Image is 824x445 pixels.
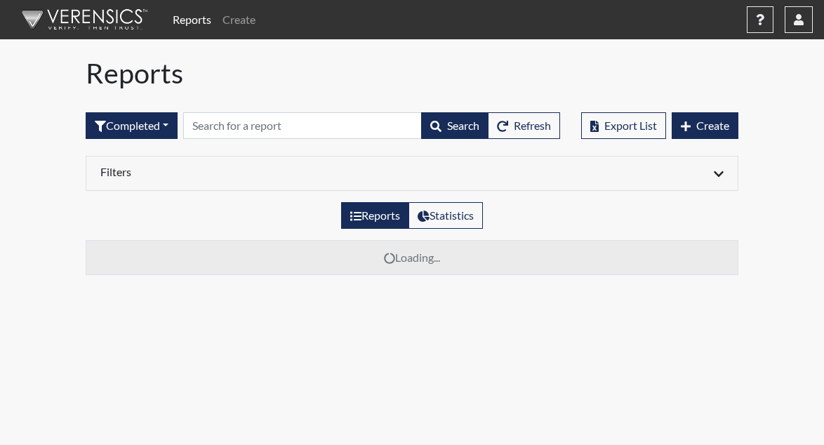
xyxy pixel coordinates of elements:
[90,165,734,182] div: Click to expand/collapse filters
[408,202,483,229] label: View statistics about completed interviews
[167,6,217,34] a: Reports
[604,119,657,132] span: Export List
[672,112,738,139] button: Create
[183,112,422,139] input: Search by Registration ID, Interview Number, or Investigation Name.
[341,202,409,229] label: View the list of reports
[86,56,738,90] h1: Reports
[696,119,729,132] span: Create
[100,165,401,178] h6: Filters
[447,119,479,132] span: Search
[86,112,178,139] div: Filter by interview status
[86,112,178,139] button: Completed
[217,6,261,34] a: Create
[488,112,560,139] button: Refresh
[581,112,666,139] button: Export List
[514,119,551,132] span: Refresh
[86,240,738,274] td: Loading...
[421,112,489,139] button: Search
